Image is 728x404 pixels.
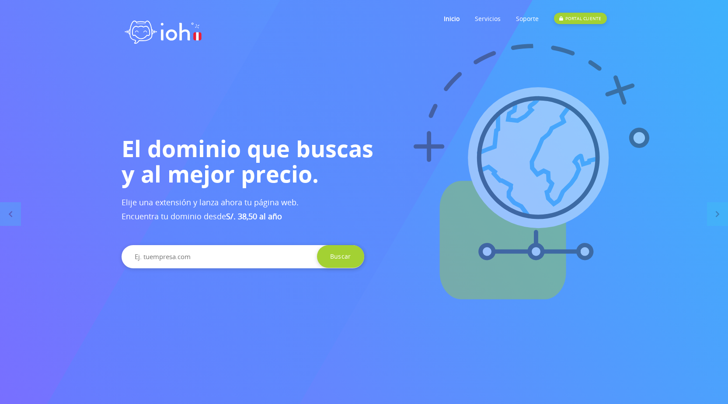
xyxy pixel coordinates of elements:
div: PORTAL CLIENTE [554,13,606,24]
h3: Elije una extensión y lanza ahora tu página web. Encuentra tu dominio desde [122,195,607,223]
a: Inicio [444,1,460,36]
a: Servicios [475,1,501,36]
input: Ej. tuempresa.com [122,245,364,268]
b: S/. 38,50 al año [226,211,282,221]
a: Soporte [516,1,539,36]
img: logo ioh [122,11,205,50]
a: PORTAL CLIENTE [554,1,606,36]
h1: El dominio que buscas y al mejor precio. [122,136,607,186]
input: Buscar [317,245,364,268]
